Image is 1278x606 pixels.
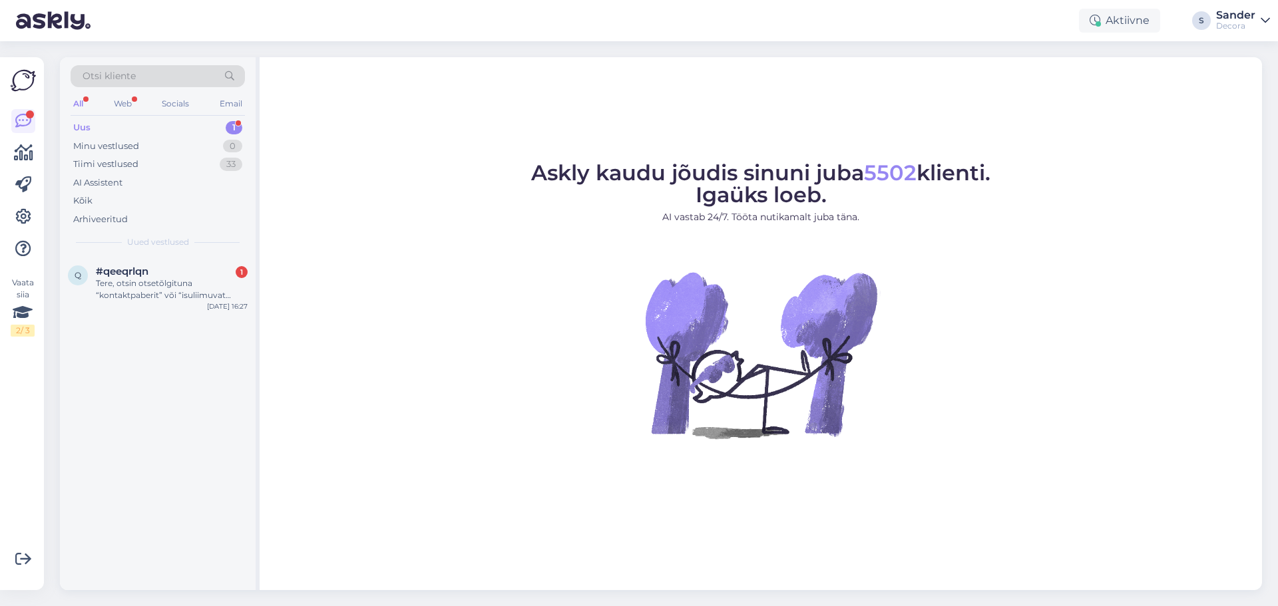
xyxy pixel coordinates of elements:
[220,158,242,171] div: 33
[531,210,990,224] p: AI vastab 24/7. Tööta nutikamalt juba täna.
[96,265,148,277] span: #qeeqrlqn
[226,121,242,134] div: 1
[11,325,35,337] div: 2 / 3
[73,194,93,208] div: Kõik
[641,235,881,474] img: No Chat active
[96,277,248,301] div: Tere, otsin otsetõlgituna “kontaktpaberit” või “isuliimuvat vinüüli”. Tavaliselt on see puidu-, g...
[73,121,91,134] div: Uus
[11,277,35,337] div: Vaata siia
[111,95,134,112] div: Web
[73,140,139,153] div: Minu vestlused
[217,95,245,112] div: Email
[207,301,248,311] div: [DATE] 16:27
[236,266,248,278] div: 1
[71,95,86,112] div: All
[73,213,128,226] div: Arhiveeritud
[127,236,189,248] span: Uued vestlused
[223,140,242,153] div: 0
[11,68,36,93] img: Askly Logo
[1079,9,1160,33] div: Aktiivne
[75,270,81,280] span: q
[864,160,917,186] span: 5502
[73,176,122,190] div: AI Assistent
[1192,11,1211,30] div: S
[83,69,136,83] span: Otsi kliente
[1216,21,1255,31] div: Decora
[73,158,138,171] div: Tiimi vestlused
[1216,10,1255,21] div: Sander
[159,95,192,112] div: Socials
[1216,10,1270,31] a: SanderDecora
[531,160,990,208] span: Askly kaudu jõudis sinuni juba klienti. Igaüks loeb.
